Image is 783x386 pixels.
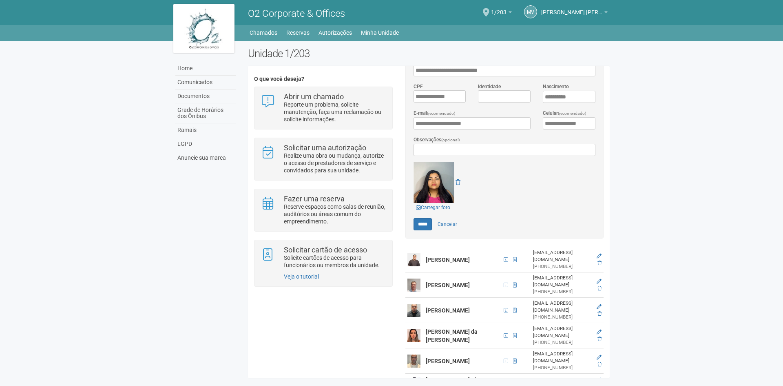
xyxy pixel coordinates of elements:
label: Identidade [478,83,501,90]
a: Editar membro [597,253,602,259]
p: Reserve espaços como salas de reunião, auditórios ou áreas comum do empreendimento. [284,203,386,225]
label: E-mail [414,109,456,117]
a: Grade de Horários dos Ônibus [175,103,236,123]
a: Excluir membro [597,311,602,317]
a: Editar membro [597,304,602,310]
a: Editar membro [597,355,602,360]
span: (recomendado) [558,111,586,116]
strong: Solicitar cartão de acesso [284,245,367,254]
img: user.png [407,329,420,342]
span: (opcional) [441,138,460,142]
a: Comunicados [175,76,236,89]
div: [PHONE_NUMBER] [533,263,591,270]
a: Autorizações [319,27,352,38]
div: [PHONE_NUMBER] [533,339,591,346]
strong: Fazer uma reserva [284,194,345,203]
span: 1/203 [491,1,507,16]
a: 1/203 [491,10,512,17]
strong: Solicitar uma autorização [284,143,366,152]
p: Realize uma obra ou mudança, autorize o acesso de prestadores de serviço e convidados para sua un... [284,152,386,174]
a: Abrir um chamado Reporte um problema, solicite manutenção, faça uma reclamação ou solicite inform... [261,93,386,123]
img: user.png [407,279,420,292]
label: CPF [414,83,423,90]
img: user.png [407,253,420,266]
a: Editar membro [597,329,602,335]
img: user.png [407,355,420,368]
h2: Unidade 1/203 [248,47,610,60]
label: Observações [414,136,460,144]
div: [EMAIL_ADDRESS][DOMAIN_NAME] [533,249,591,263]
a: MV [524,5,537,18]
span: Marcus Vinicius da Silveira Costa [541,1,602,16]
span: (recomendado) [427,111,456,116]
a: Reservas [286,27,310,38]
img: user.png [407,304,420,317]
label: Nascimento [543,83,569,90]
span: O2 Corporate & Offices [248,8,345,19]
div: [PHONE_NUMBER] [533,314,591,321]
label: Celular [543,109,586,117]
strong: [PERSON_NAME] [426,282,470,288]
div: [PHONE_NUMBER] [533,364,591,371]
a: Excluir membro [597,361,602,367]
a: Fazer uma reserva Reserve espaços como salas de reunião, auditórios ou áreas comum do empreendime... [261,195,386,225]
div: [EMAIL_ADDRESS][DOMAIN_NAME] [533,350,591,364]
a: [PERSON_NAME] [PERSON_NAME] [541,10,608,17]
div: [EMAIL_ADDRESS][DOMAIN_NAME] [533,300,591,314]
p: Solicite cartões de acesso para funcionários ou membros da unidade. [284,254,386,269]
div: [EMAIL_ADDRESS][DOMAIN_NAME] [533,274,591,288]
a: Ramais [175,123,236,137]
a: Cancelar [433,218,462,230]
p: Reporte um problema, solicite manutenção, faça uma reclamação ou solicite informações. [284,101,386,123]
h4: O que você deseja? [254,76,392,82]
strong: [PERSON_NAME] da [PERSON_NAME] [426,328,478,343]
strong: [PERSON_NAME] [426,358,470,364]
a: Editar membro [597,279,602,284]
a: Solicitar uma autorização Realize uma obra ou mudança, autorize o acesso de prestadores de serviç... [261,144,386,174]
a: Carregar foto [414,203,453,212]
a: Editar membro [597,377,602,383]
a: Anuncie sua marca [175,151,236,165]
a: LGPD [175,137,236,151]
a: Chamados [250,27,277,38]
img: GetFile [414,162,454,203]
a: Excluir membro [597,286,602,291]
div: [EMAIL_ADDRESS][DOMAIN_NAME] [533,325,591,339]
a: Minha Unidade [361,27,399,38]
a: Excluir membro [597,260,602,266]
a: Solicitar cartão de acesso Solicite cartões de acesso para funcionários ou membros da unidade. [261,246,386,269]
div: [PHONE_NUMBER] [533,288,591,295]
a: Documentos [175,89,236,103]
strong: [PERSON_NAME] [426,257,470,263]
strong: Abrir um chamado [284,92,344,101]
a: Excluir membro [597,336,602,342]
a: Home [175,62,236,76]
img: logo.jpg [173,4,234,53]
a: Remover [456,179,460,185]
strong: [PERSON_NAME] [426,307,470,314]
a: Veja o tutorial [284,273,319,280]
